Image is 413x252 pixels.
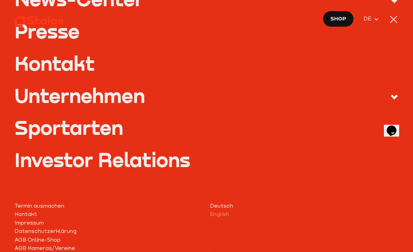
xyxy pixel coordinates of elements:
[15,118,123,137] div: Sportarten
[210,210,398,218] a: English
[15,202,203,210] a: Termin ausmachen
[210,202,398,210] a: Deutsch
[330,14,346,23] span: Shop
[15,150,398,170] a: Investor Relations
[15,227,203,235] a: Datenschutzerklärung
[15,236,203,244] a: AGB Online-Shop
[15,219,203,227] a: Impressum
[323,11,354,27] a: Shop
[364,15,374,23] span: DE
[15,54,398,73] a: Kontakt
[15,21,398,41] a: Presse
[15,210,203,218] a: Kontakt
[384,116,406,137] iframe: chat widget
[15,86,145,105] div: Unternehmen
